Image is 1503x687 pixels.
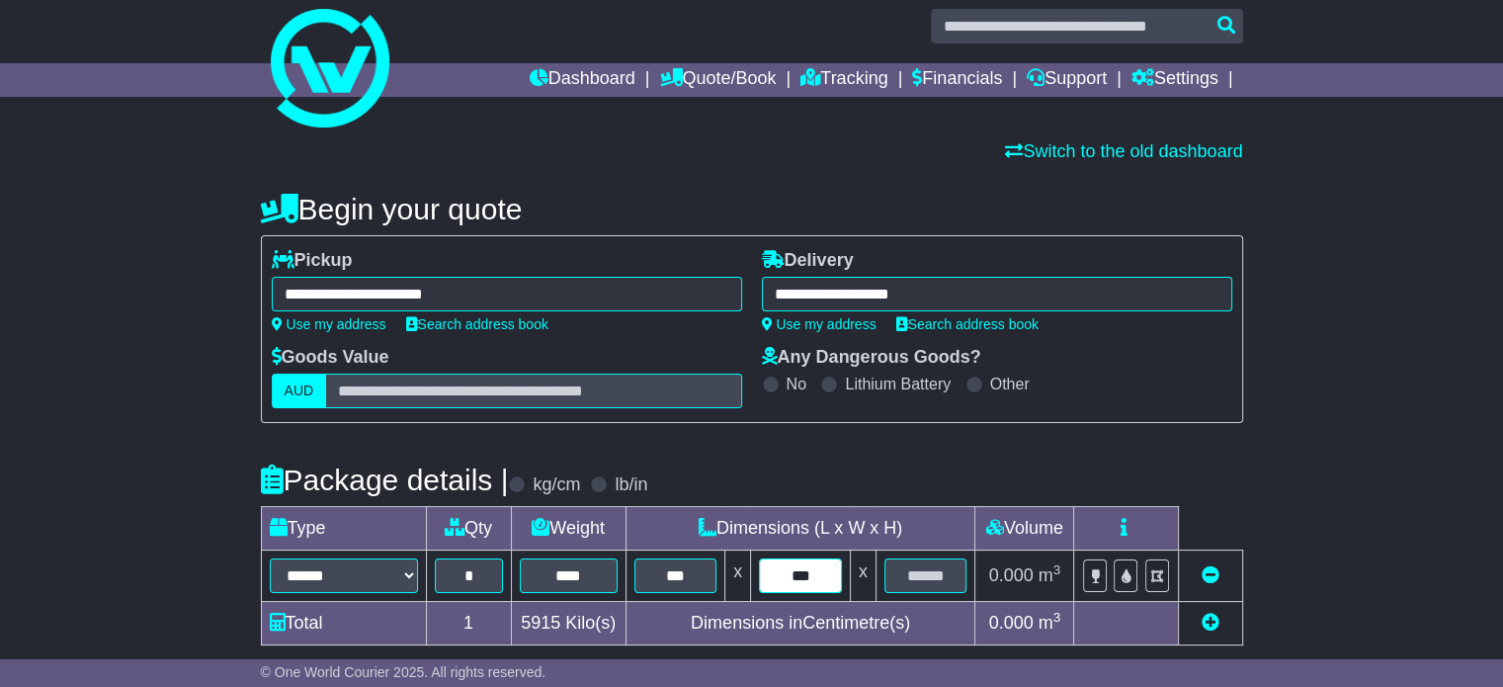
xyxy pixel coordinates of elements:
[272,374,327,408] label: AUD
[896,316,1039,332] a: Search address book
[261,664,546,680] span: © One World Courier 2025. All rights reserved.
[989,565,1034,585] span: 0.000
[426,602,511,645] td: 1
[626,602,975,645] td: Dimensions in Centimetre(s)
[272,347,389,369] label: Goods Value
[1053,610,1061,625] sup: 3
[261,193,1243,225] h4: Begin your quote
[912,63,1002,97] a: Financials
[787,375,806,393] label: No
[261,507,426,551] td: Type
[762,316,877,332] a: Use my address
[659,63,776,97] a: Quote/Book
[1202,565,1219,585] a: Remove this item
[615,474,647,496] label: lb/in
[272,250,353,272] label: Pickup
[426,507,511,551] td: Qty
[1053,562,1061,577] sup: 3
[762,347,981,369] label: Any Dangerous Goods?
[990,375,1030,393] label: Other
[845,375,951,393] label: Lithium Battery
[511,602,626,645] td: Kilo(s)
[1131,63,1218,97] a: Settings
[975,507,1074,551] td: Volume
[1039,565,1061,585] span: m
[1039,613,1061,633] span: m
[511,507,626,551] td: Weight
[989,613,1034,633] span: 0.000
[1005,141,1242,161] a: Switch to the old dashboard
[533,474,580,496] label: kg/cm
[521,613,560,633] span: 5915
[1202,613,1219,633] a: Add new item
[1027,63,1107,97] a: Support
[261,602,426,645] td: Total
[725,551,751,602] td: x
[406,316,548,332] a: Search address book
[850,551,876,602] td: x
[762,250,854,272] label: Delivery
[626,507,975,551] td: Dimensions (L x W x H)
[261,464,509,496] h4: Package details |
[800,63,887,97] a: Tracking
[530,63,635,97] a: Dashboard
[272,316,386,332] a: Use my address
